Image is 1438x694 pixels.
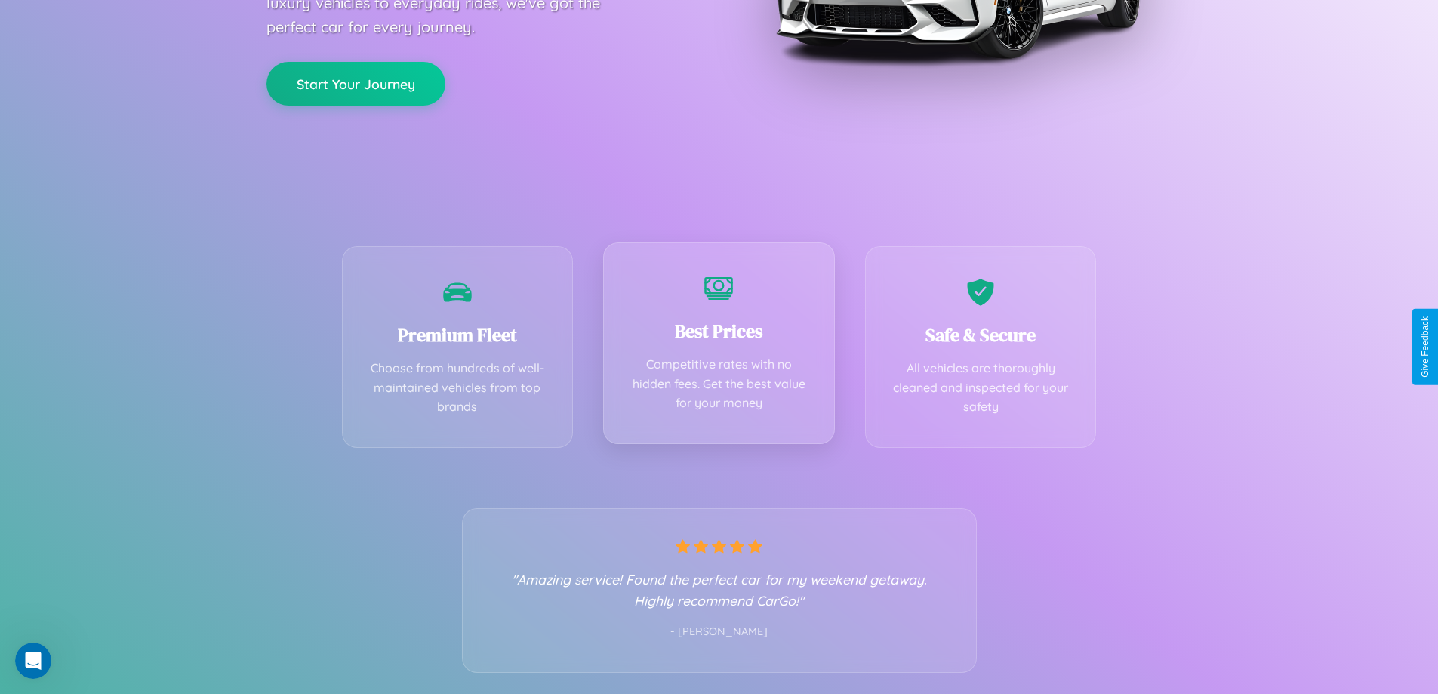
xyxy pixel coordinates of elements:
h3: Safe & Secure [888,322,1073,347]
p: - [PERSON_NAME] [493,622,946,642]
p: All vehicles are thoroughly cleaned and inspected for your safety [888,359,1073,417]
h3: Premium Fleet [365,322,550,347]
iframe: Intercom live chat [15,643,51,679]
p: Choose from hundreds of well-maintained vehicles from top brands [365,359,550,417]
button: Start Your Journey [266,62,445,106]
div: Give Feedback [1420,316,1430,378]
p: Competitive rates with no hidden fees. Get the best value for your money [627,355,811,413]
p: "Amazing service! Found the perfect car for my weekend getaway. Highly recommend CarGo!" [493,569,946,611]
h3: Best Prices [627,319,811,344]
